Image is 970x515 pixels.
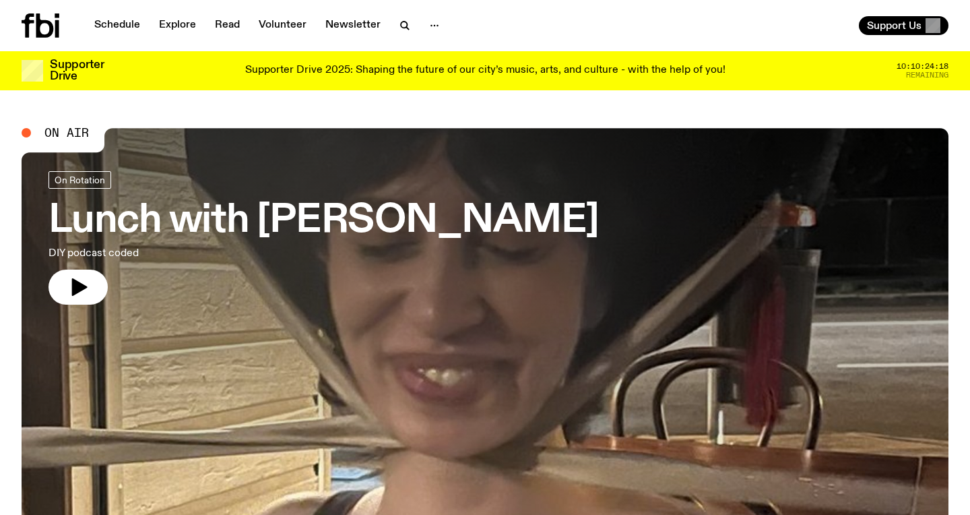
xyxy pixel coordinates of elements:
a: On Rotation [48,171,111,189]
h3: Supporter Drive [50,59,104,82]
p: Supporter Drive 2025: Shaping the future of our city’s music, arts, and culture - with the help o... [245,65,725,77]
span: Remaining [906,71,948,79]
p: DIY podcast coded [48,245,393,262]
a: Lunch with [PERSON_NAME]DIY podcast coded [48,171,599,305]
span: 10:10:24:18 [897,63,948,70]
a: Schedule [86,16,148,35]
a: Read [207,16,248,35]
a: Volunteer [251,16,315,35]
span: On Rotation [55,175,105,185]
span: On Air [44,127,89,139]
button: Support Us [859,16,948,35]
a: Newsletter [317,16,389,35]
h3: Lunch with [PERSON_NAME] [48,202,599,240]
span: Support Us [867,20,922,32]
a: Explore [151,16,204,35]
